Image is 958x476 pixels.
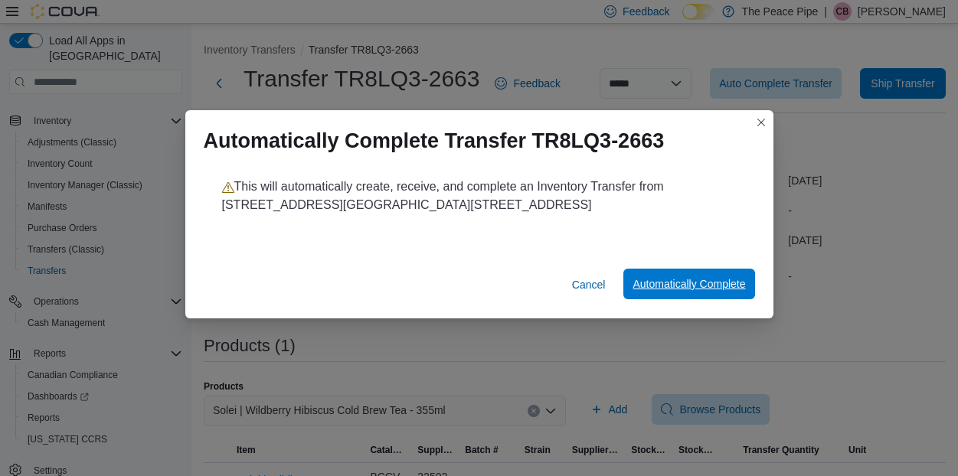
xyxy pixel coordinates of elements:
p: This will automatically create, receive, and complete an Inventory Transfer from [STREET_ADDRESS]... [222,178,737,214]
button: Closes this modal window [752,113,770,132]
button: Cancel [566,269,612,300]
span: Cancel [572,277,606,292]
h1: Automatically Complete Transfer TR8LQ3-2663 [204,129,665,153]
span: Automatically Complete [633,276,745,292]
button: Automatically Complete [623,269,754,299]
